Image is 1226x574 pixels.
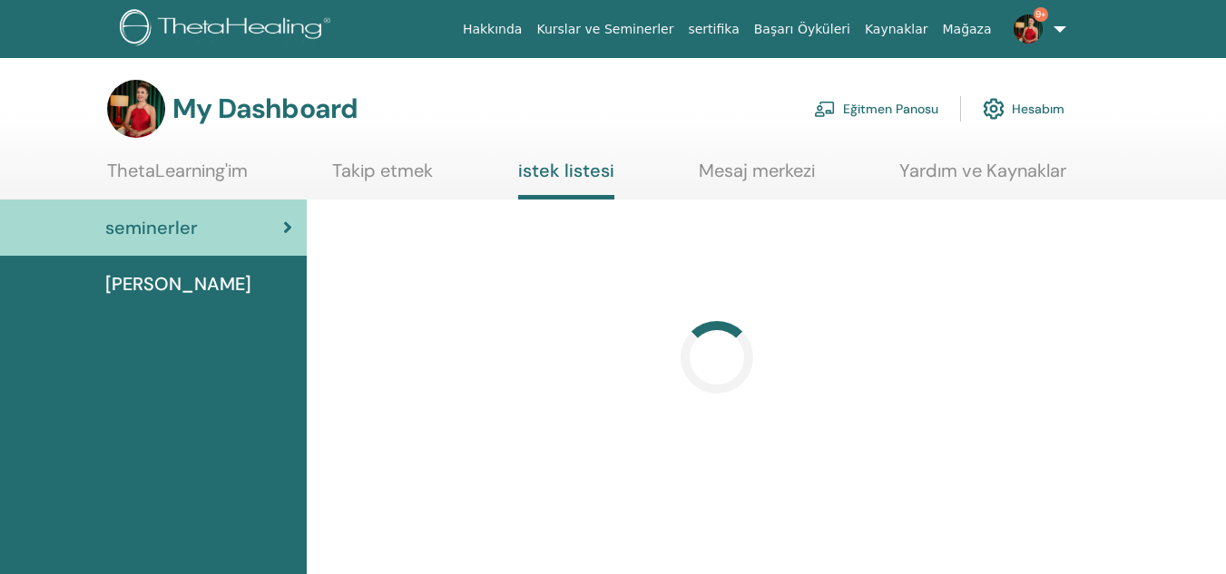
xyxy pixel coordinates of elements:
a: Hakkında [456,13,530,46]
img: logo.png [120,9,337,50]
a: istek listesi [518,160,614,199]
a: Eğitmen Panosu [814,89,938,129]
a: ThetaLearning'im [107,160,248,195]
img: cog.svg [983,93,1005,124]
a: Hesabım [983,89,1064,129]
img: default.jpg [107,80,165,138]
img: default.jpg [1014,15,1043,44]
a: Kaynaklar [858,13,936,46]
span: 9+ [1034,7,1048,22]
a: sertifika [681,13,746,46]
a: Yardım ve Kaynaklar [899,160,1066,195]
a: Takip etmek [332,160,433,195]
a: Kurslar ve Seminerler [529,13,681,46]
a: Mağaza [935,13,998,46]
h3: My Dashboard [172,92,358,125]
a: Mesaj merkezi [699,160,815,195]
img: chalkboard-teacher.svg [814,101,836,117]
span: [PERSON_NAME] [105,270,251,297]
a: Başarı Öyküleri [747,13,858,46]
span: seminerler [105,214,198,241]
